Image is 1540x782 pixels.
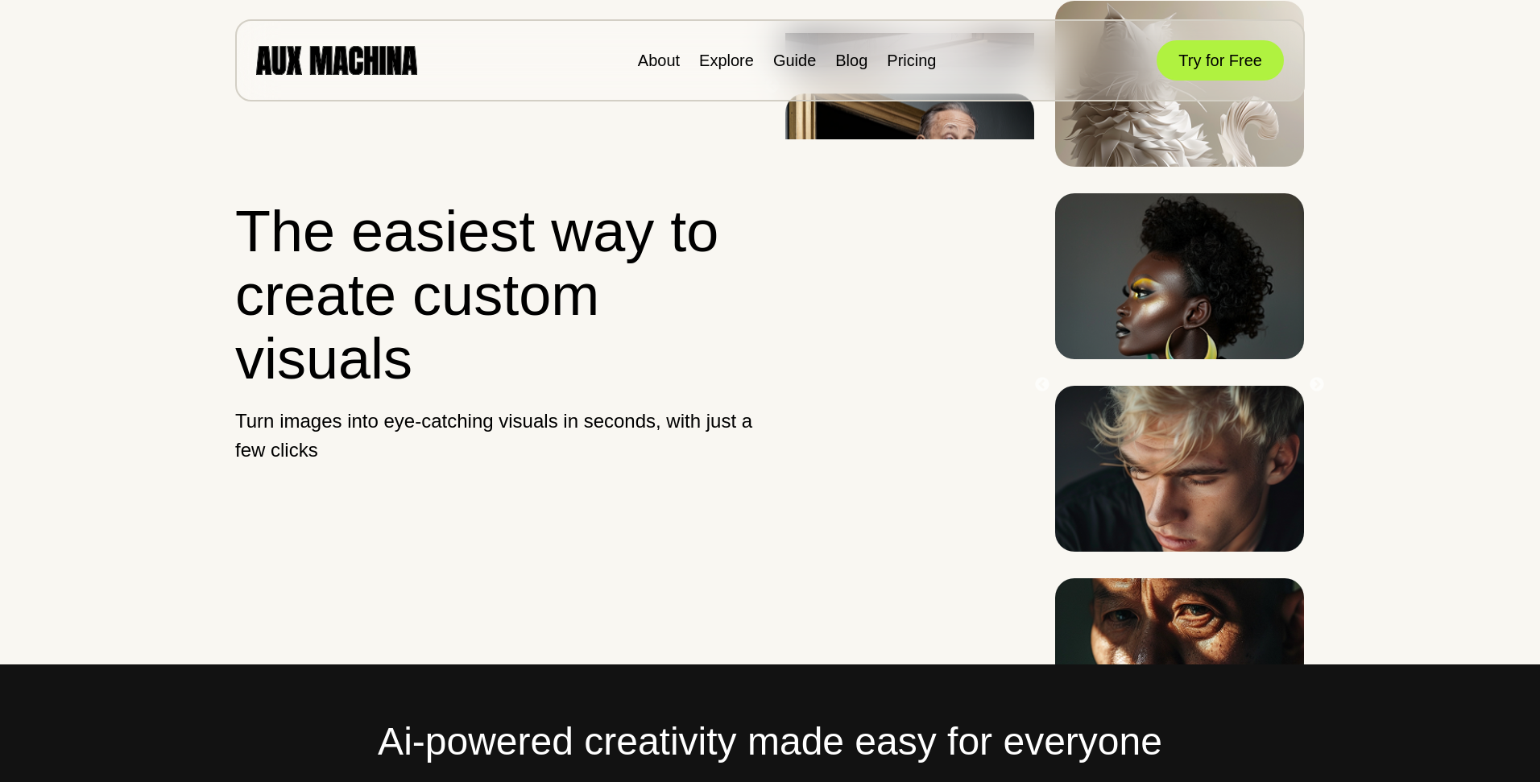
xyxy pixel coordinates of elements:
[638,52,680,69] a: About
[835,52,867,69] a: Blog
[887,52,936,69] a: Pricing
[235,713,1305,771] h2: Ai-powered creativity made easy for everyone
[235,407,756,465] p: Turn images into eye-catching visuals in seconds, with just a few clicks
[699,52,754,69] a: Explore
[256,46,417,74] img: AUX MACHINA
[1157,40,1284,81] button: Try for Free
[1309,377,1325,393] button: Next
[773,52,816,69] a: Guide
[235,200,756,391] h1: The easiest way to create custom visuals
[1055,193,1304,359] img: Image
[1055,578,1304,744] img: Image
[1034,377,1050,393] button: Previous
[1055,386,1304,552] img: Image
